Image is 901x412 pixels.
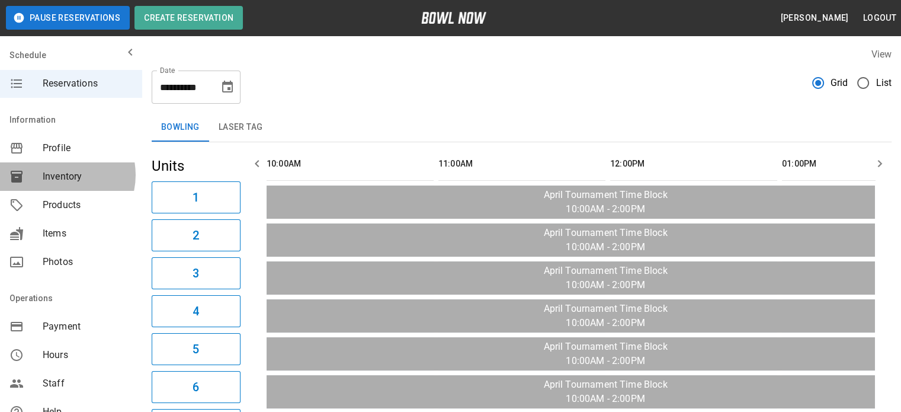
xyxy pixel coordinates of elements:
[775,7,853,29] button: [PERSON_NAME]
[152,295,241,327] button: 4
[267,147,434,181] th: 10:00AM
[152,333,241,365] button: 5
[43,376,133,391] span: Staff
[193,378,199,397] h6: 6
[193,264,199,283] h6: 3
[858,7,901,29] button: Logout
[152,371,241,403] button: 6
[152,219,241,251] button: 2
[193,340,199,359] h6: 5
[152,257,241,289] button: 3
[152,113,892,142] div: inventory tabs
[193,226,199,245] h6: 2
[43,76,133,91] span: Reservations
[421,12,486,24] img: logo
[134,6,243,30] button: Create Reservation
[193,302,199,321] h6: 4
[871,49,892,60] label: View
[43,255,133,269] span: Photos
[43,141,133,155] span: Profile
[876,76,892,90] span: List
[43,320,133,334] span: Payment
[438,147,605,181] th: 11:00AM
[43,226,133,241] span: Items
[216,75,239,99] button: Choose date, selected date is Oct 5, 2025
[43,198,133,212] span: Products
[152,157,241,175] h5: Units
[152,181,241,213] button: 1
[610,147,777,181] th: 12:00PM
[43,348,133,362] span: Hours
[193,188,199,207] h6: 1
[43,170,133,184] span: Inventory
[152,113,209,142] button: Bowling
[209,113,272,142] button: Laser Tag
[6,6,130,30] button: Pause Reservations
[831,76,848,90] span: Grid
